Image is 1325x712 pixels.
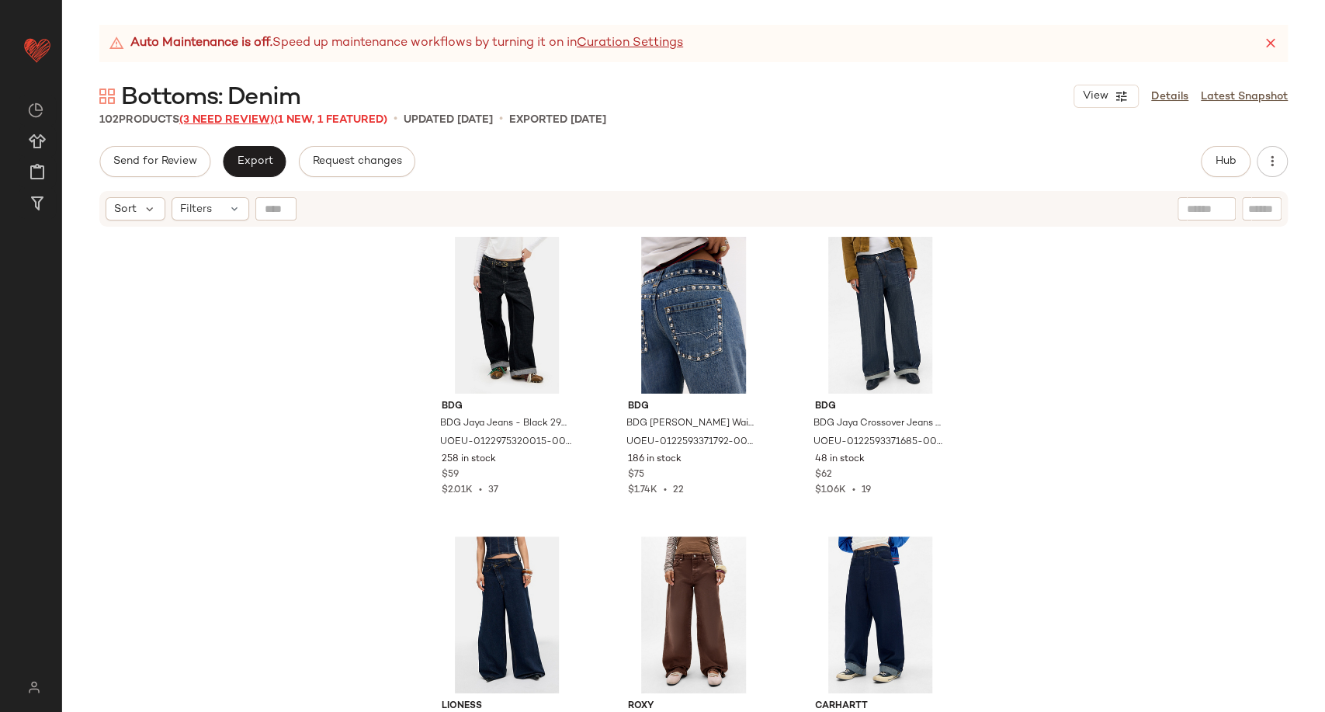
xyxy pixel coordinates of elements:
span: (1 New, 1 Featured) [274,114,387,126]
span: • [499,110,503,129]
strong: Auto Maintenance is off. [130,34,272,53]
span: Request changes [312,155,402,168]
p: updated [DATE] [404,112,493,128]
span: 102 [99,114,119,126]
span: Sort [114,201,137,217]
img: 0180660390146_020_a2 [616,537,772,693]
span: $1.74K [628,485,657,495]
img: 0122975320015_001_a2 [429,237,585,394]
span: 22 [673,485,684,495]
img: 0122593371685_094_a2 [803,237,959,394]
span: Filters [180,201,212,217]
span: BDG [815,400,946,414]
span: BDG [PERSON_NAME] Waistband Jeans - Vintage Denim Medium 36W 32L at Urban Outfitters [626,417,758,431]
span: Hub [1215,155,1237,168]
img: 0180621400386_091_a2 [803,537,959,693]
span: (3 Need Review) [179,114,274,126]
a: Latest Snapshot [1201,89,1288,105]
span: UOEU-0122593371685-000-094 [813,436,945,450]
span: $2.01K [442,485,473,495]
span: UOEU-0122975320015-000-001 [440,436,571,450]
span: • [473,485,488,495]
img: svg%3e [28,102,43,118]
span: Export [236,155,272,168]
span: BDG [442,400,573,414]
div: Products [99,112,387,128]
span: BDG [628,400,759,414]
img: 0122593371792_107_m [616,237,772,394]
span: • [657,485,673,495]
span: BDG Jaya Jeans - Black 29W 32L at Urban Outfitters [440,417,571,431]
button: View [1074,85,1139,108]
button: Export [223,146,286,177]
span: • [846,485,862,495]
span: 37 [488,485,498,495]
span: View [1082,90,1108,102]
span: Send for Review [113,155,197,168]
span: Bottoms: Denim [121,82,300,113]
img: svg%3e [19,681,49,693]
a: Details [1151,89,1188,105]
button: Hub [1201,146,1250,177]
span: 19 [862,485,871,495]
span: $75 [628,468,644,482]
img: heart_red.DM2ytmEG.svg [22,34,53,65]
span: $62 [815,468,832,482]
span: 258 in stock [442,453,496,467]
img: 0180638210163_047_a2 [429,537,585,693]
button: Request changes [299,146,415,177]
span: $1.06K [815,485,846,495]
span: $59 [442,468,459,482]
span: • [394,110,397,129]
button: Send for Review [99,146,210,177]
div: Speed up maintenance workflows by turning it on in [109,34,683,53]
img: svg%3e [99,89,115,104]
span: BDG Jaya Crossover Jeans - Rinsed Denim 28W 32L at Urban Outfitters [813,417,945,431]
a: Curation Settings [577,34,683,53]
span: 48 in stock [815,453,865,467]
span: 186 in stock [628,453,682,467]
p: Exported [DATE] [509,112,606,128]
span: UOEU-0122593371792-000-107 [626,436,758,450]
